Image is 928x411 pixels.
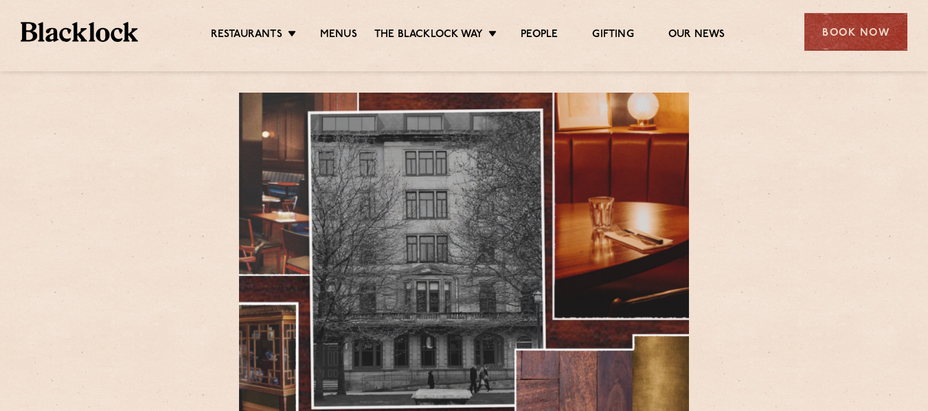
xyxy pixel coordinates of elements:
[804,13,907,51] div: Book Now
[374,28,483,43] a: The Blacklock Way
[592,28,633,43] a: Gifting
[521,28,558,43] a: People
[320,28,357,43] a: Menus
[211,28,282,43] a: Restaurants
[21,22,138,42] img: BL_Textured_Logo-footer-cropped.svg
[668,28,725,43] a: Our News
